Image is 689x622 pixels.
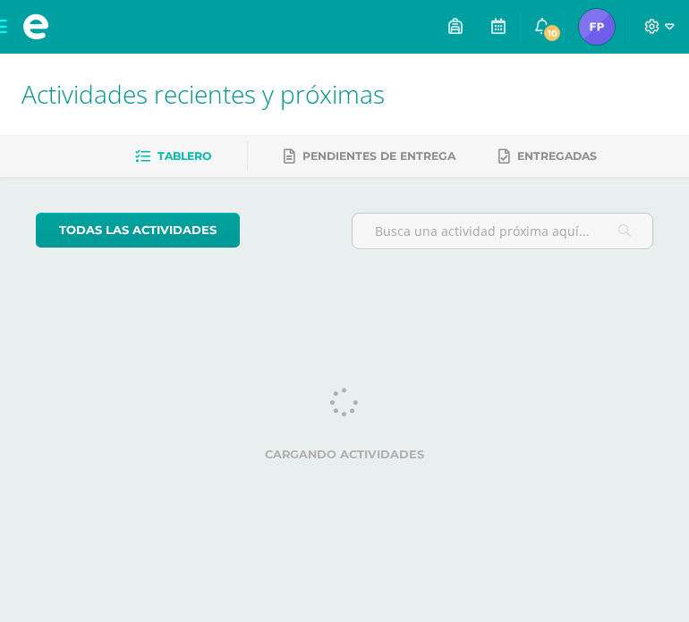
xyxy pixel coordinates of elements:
[135,142,211,171] a: Tablero
[21,77,385,111] span: Actividades recientes y próximas
[517,149,597,163] span: Entregadas
[157,149,211,163] span: Tablero
[353,214,652,248] input: Busca una actividad próxima aquí...
[284,142,455,171] a: Pendientes de entrega
[542,23,562,43] span: 10
[498,142,597,171] a: Entregadas
[36,213,240,248] a: todas las Actividades
[302,149,455,163] span: Pendientes de entrega
[579,9,615,45] img: 443b81e684e3d26d9113ed309aa31e06.png
[36,448,653,461] label: Cargando actividades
